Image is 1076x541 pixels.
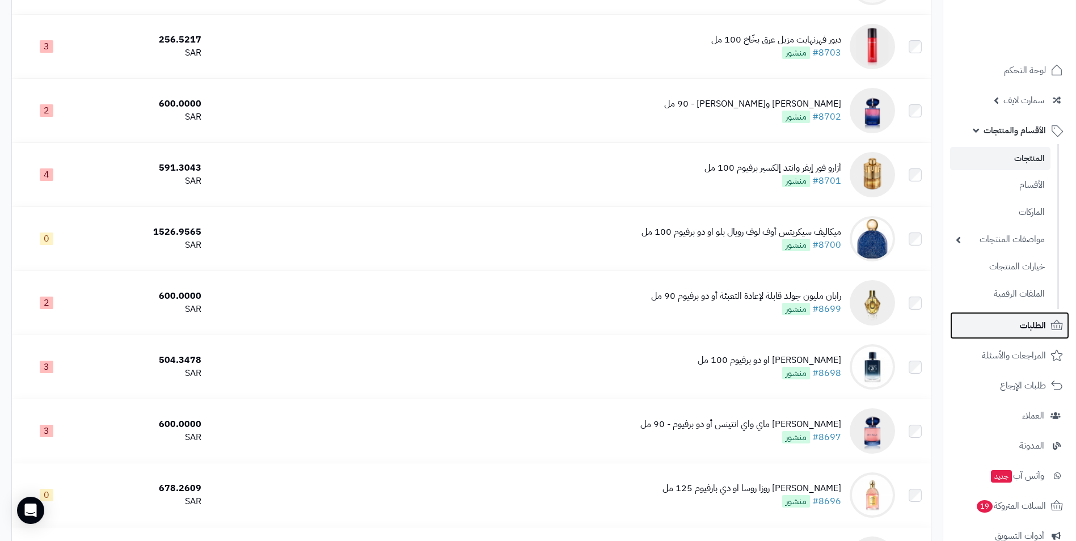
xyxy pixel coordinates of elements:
[40,104,53,117] span: 2
[984,122,1046,138] span: الأقسام والمنتجات
[782,111,810,123] span: منشور
[812,46,841,60] a: #8703
[812,174,841,188] a: #8701
[982,348,1046,364] span: المراجعات والأسئلة
[86,162,201,175] div: 591.3043
[86,482,201,495] div: 678.2609
[86,175,201,188] div: SAR
[782,495,810,508] span: منشور
[977,500,993,512] span: 19
[86,239,201,252] div: SAR
[86,290,201,303] div: 600.0000
[850,344,895,390] img: جورجيو أرماني أكوا دي جيو بروفوندو او دو برفيوم 100 مل
[40,425,53,437] span: 3
[86,431,201,444] div: SAR
[850,88,895,133] img: جورجيو أرماني ماي واي لو بارفيوم - 90 مل
[1020,318,1046,333] span: الطلبات
[991,470,1012,483] span: جديد
[642,226,841,239] div: ميكاليف سيكريتس أوف لوف رويال بلو او دو برفيوم 100 مل
[782,239,810,251] span: منشور
[950,492,1069,519] a: السلات المتروكة19
[1000,378,1046,394] span: طلبات الإرجاع
[990,468,1044,484] span: وآتس آب
[999,28,1065,52] img: logo-2.png
[850,152,895,197] img: أزارو فور إيفر وانتد إلكسير برفيوم 100 مل
[782,47,810,59] span: منشور
[950,372,1069,399] a: طلبات الإرجاع
[812,302,841,316] a: #8699
[950,432,1069,459] a: المدونة
[86,495,201,508] div: SAR
[40,297,53,309] span: 2
[812,494,841,508] a: #8696
[950,227,1050,252] a: مواصفات المنتجات
[950,200,1050,225] a: الماركات
[40,168,53,181] span: 4
[640,418,841,431] div: [PERSON_NAME] ماي واي انتينس أو دو برفيوم - 90 مل
[976,498,1046,514] span: السلات المتروكة
[664,98,841,111] div: [PERSON_NAME] و[PERSON_NAME] - 90 مل
[1004,62,1046,78] span: لوحة التحكم
[812,238,841,252] a: #8700
[40,361,53,373] span: 3
[812,366,841,380] a: #8698
[812,110,841,124] a: #8702
[850,280,895,326] img: رابان مليون جولد قابلة لإعادة التعبئة أو دو برفيوم 90 مل
[663,482,841,495] div: [PERSON_NAME] روزا روسا او دي بارفيوم 125 مل
[950,282,1050,306] a: الملفات الرقمية
[850,24,895,69] img: ديور فهرنهايت مزيل عرق بخّاخ 100 مل
[86,303,201,316] div: SAR
[812,430,841,444] a: #8697
[40,40,53,53] span: 3
[86,47,201,60] div: SAR
[86,226,201,239] div: 1526.9565
[40,489,53,501] span: 0
[950,255,1050,279] a: خيارات المنتجات
[40,233,53,245] span: 0
[950,57,1069,84] a: لوحة التحكم
[1019,438,1044,454] span: المدونة
[782,367,810,379] span: منشور
[950,173,1050,197] a: الأقسام
[651,290,841,303] div: رابان مليون جولد قابلة لإعادة التعبئة أو دو برفيوم 90 مل
[782,431,810,443] span: منشور
[850,472,895,518] img: جيرلاين أليجورا فورت روزا روسا او دي بارفيوم 125 مل
[86,418,201,431] div: 600.0000
[782,175,810,187] span: منشور
[950,462,1069,489] a: وآتس آبجديد
[850,216,895,261] img: ميكاليف سيكريتس أوف لوف رويال بلو او دو برفيوم 100 مل
[782,303,810,315] span: منشور
[950,312,1069,339] a: الطلبات
[850,408,895,454] img: جورجيو أرماني ماي واي انتينس أو دو برفيوم - 90 مل
[86,354,201,367] div: 504.3478
[1022,408,1044,424] span: العملاء
[950,402,1069,429] a: العملاء
[86,33,201,47] div: 256.5217
[950,342,1069,369] a: المراجعات والأسئلة
[704,162,841,175] div: أزارو فور إيفر وانتد إلكسير برفيوم 100 مل
[86,111,201,124] div: SAR
[17,497,44,524] div: Open Intercom Messenger
[86,98,201,111] div: 600.0000
[698,354,841,367] div: [PERSON_NAME] او دو برفيوم 100 مل
[86,367,201,380] div: SAR
[1003,92,1044,108] span: سمارت لايف
[711,33,841,47] div: ديور فهرنهايت مزيل عرق بخّاخ 100 مل
[950,147,1050,170] a: المنتجات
